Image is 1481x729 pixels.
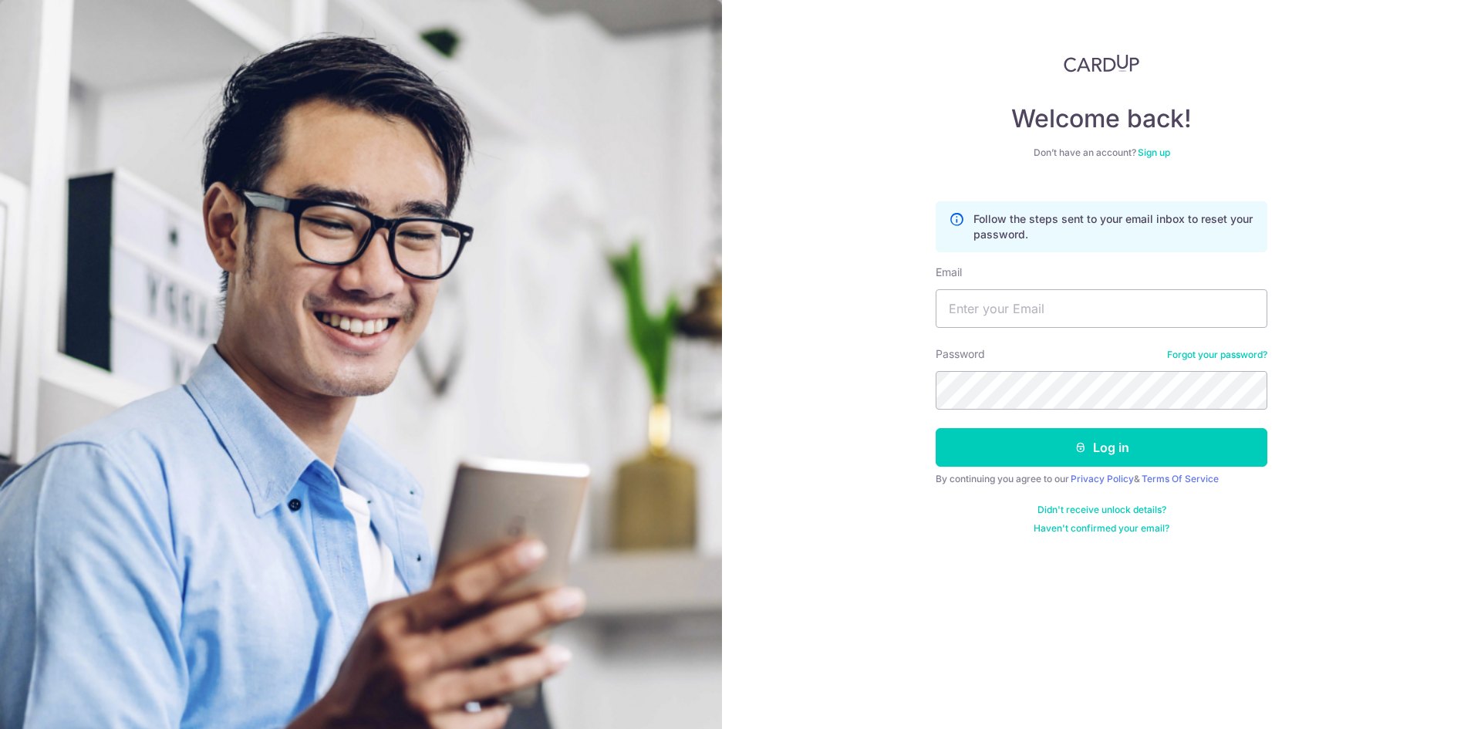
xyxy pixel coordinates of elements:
[936,147,1267,159] div: Don’t have an account?
[1142,473,1219,484] a: Terms Of Service
[936,346,985,362] label: Password
[936,473,1267,485] div: By continuing you agree to our &
[1138,147,1170,158] a: Sign up
[1167,349,1267,361] a: Forgot your password?
[1034,522,1169,535] a: Haven't confirmed your email?
[936,428,1267,467] button: Log in
[1071,473,1134,484] a: Privacy Policy
[1064,54,1139,73] img: CardUp Logo
[936,265,962,280] label: Email
[936,289,1267,328] input: Enter your Email
[936,103,1267,134] h4: Welcome back!
[973,211,1254,242] p: Follow the steps sent to your email inbox to reset your password.
[1037,504,1166,516] a: Didn't receive unlock details?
